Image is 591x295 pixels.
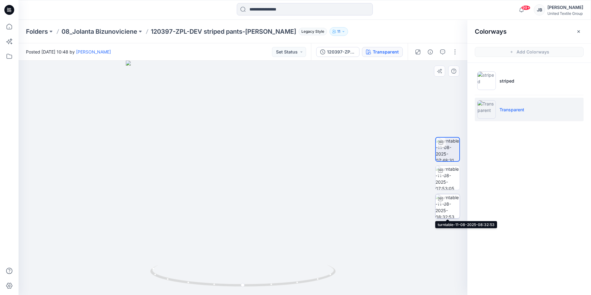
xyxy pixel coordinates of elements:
[477,100,496,119] img: Transparent
[547,4,583,11] div: [PERSON_NAME]
[296,27,327,36] button: Legacy Style
[373,49,399,55] div: Transparent
[436,138,459,161] img: turntable-11-08-2025-07:48:31
[500,78,514,84] p: striped
[62,27,137,36] a: 08_Jolanta Bizunoviciene
[337,28,340,35] p: 11
[534,4,545,15] div: JB
[477,71,496,90] img: striped
[521,5,530,10] span: 99+
[76,49,111,54] a: [PERSON_NAME]
[436,166,460,190] img: turntable-11-08-2025-07:53:05
[475,28,507,35] h2: Colorways
[547,11,583,16] div: United Textile Group
[299,28,327,35] span: Legacy Style
[425,47,435,57] button: Details
[436,194,460,218] img: turntable-11-08-2025-08:32:53
[26,49,111,55] span: Posted [DATE] 10:48 by
[151,27,296,36] p: 120397-ZPL-DEV striped pants-[PERSON_NAME]
[327,49,355,55] div: 120397-ZPL-DEV striped pants-[PERSON_NAME]
[330,27,348,36] button: 11
[26,27,48,36] a: Folders
[500,106,524,113] p: Transparent
[316,47,359,57] button: 120397-ZPL-DEV striped pants-[PERSON_NAME]
[362,47,403,57] button: Transparent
